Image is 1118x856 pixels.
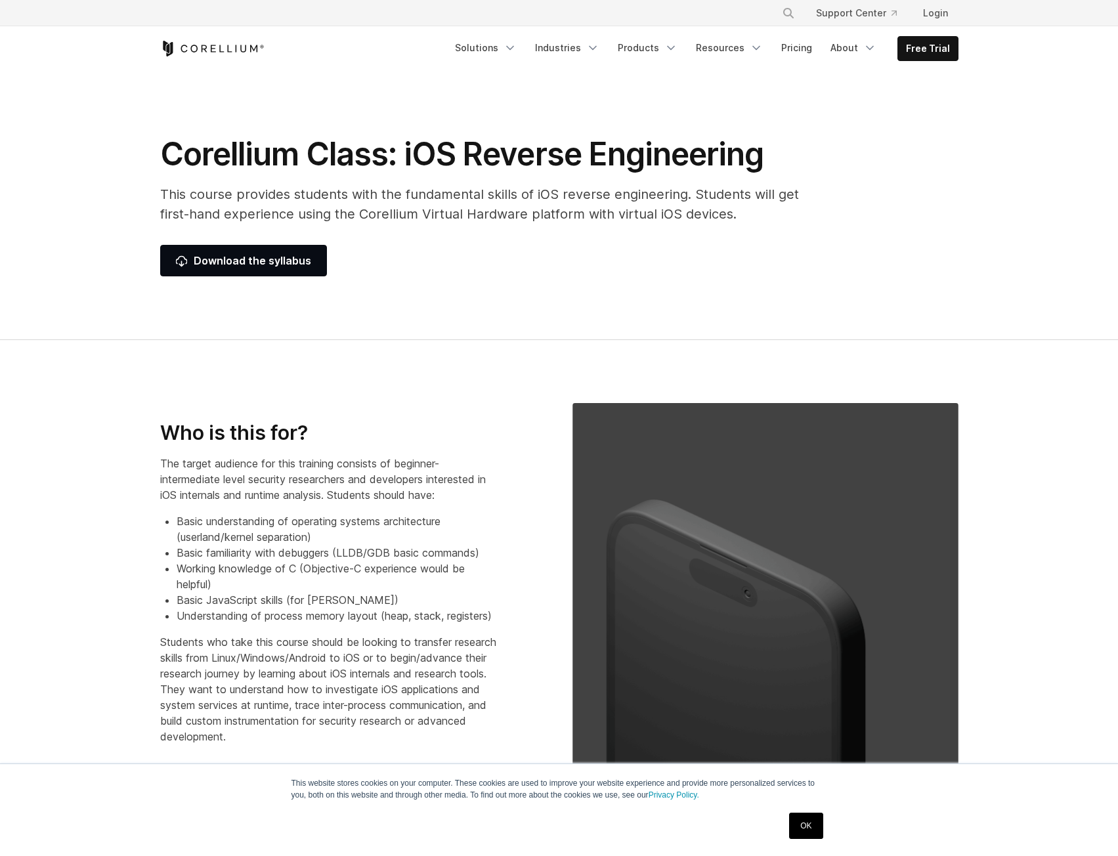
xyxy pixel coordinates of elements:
[447,36,525,60] a: Solutions
[177,545,496,561] li: Basic familiarity with debuggers (LLDB/GDB basic commands)
[823,36,884,60] a: About
[789,813,823,839] a: OK
[898,37,958,60] a: Free Trial
[160,421,496,446] h3: Who is this for?
[177,561,496,592] li: Working knowledge of C (Objective-C experience would be helpful)
[649,790,699,800] a: Privacy Policy.
[766,1,958,25] div: Navigation Menu
[527,36,607,60] a: Industries
[160,456,496,503] p: The target audience for this training consists of beginner-intermediate level security researcher...
[610,36,685,60] a: Products
[176,253,311,268] span: Download the syllabus
[160,634,496,744] p: Students who take this course should be looking to transfer research skills from Linux/Windows/An...
[773,36,820,60] a: Pricing
[291,777,827,801] p: This website stores cookies on your computer. These cookies are used to improve your website expe...
[177,608,496,624] li: Understanding of process memory layout (heap, stack, registers)
[177,513,496,545] li: Basic understanding of operating systems architecture (userland/kernel separation)
[160,245,327,276] a: Download the syllabus
[447,36,958,61] div: Navigation Menu
[160,135,817,174] h1: Corellium Class: iOS Reverse Engineering
[160,41,265,56] a: Corellium Home
[806,1,907,25] a: Support Center
[913,1,958,25] a: Login
[688,36,771,60] a: Resources
[777,1,800,25] button: Search
[572,403,958,773] img: Corellium_iPhone14_Angle_700_square
[160,184,817,224] p: This course provides students with the fundamental skills of iOS reverse engineering. Students wi...
[177,592,496,608] li: Basic JavaScript skills (for [PERSON_NAME])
